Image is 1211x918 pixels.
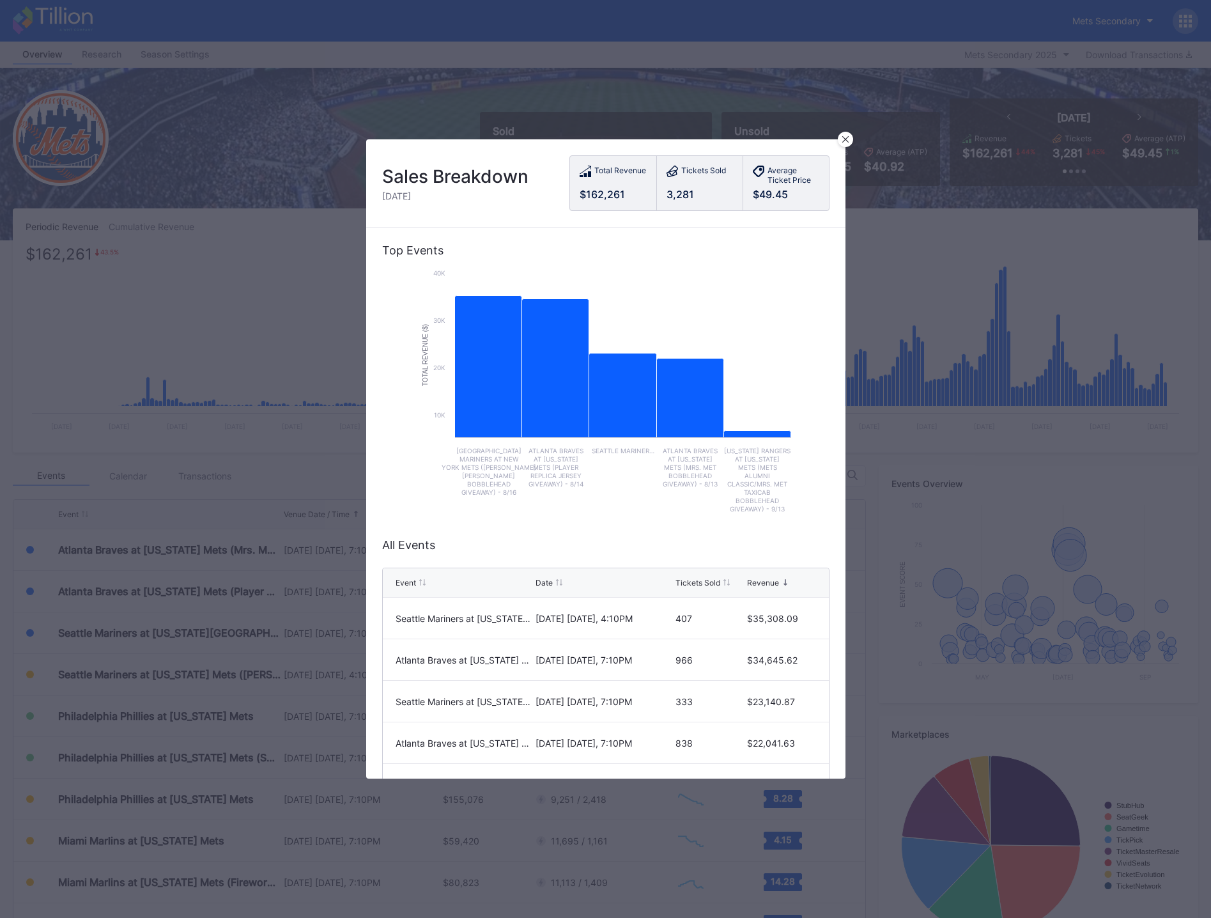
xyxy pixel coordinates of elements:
[382,538,829,552] div: All Events
[434,411,445,419] text: 10k
[422,324,429,386] text: Total Revenue ($)
[433,364,445,371] text: 20k
[753,188,819,201] div: $49.45
[747,655,815,665] div: $34,645.62
[433,269,445,277] text: 40k
[747,738,815,749] div: $22,041.63
[536,578,553,587] div: Date
[396,613,532,624] div: Seattle Mariners at [US_STATE] Mets ([PERSON_NAME] Bobblehead Giveaway)
[382,244,829,257] div: Top Events
[396,578,416,587] div: Event
[396,738,532,749] div: Atlanta Braves at [US_STATE] Mets (Mrs. Met Bobblehead Giveaway)
[675,578,720,587] div: Tickets Sold
[667,188,733,201] div: 3,281
[396,655,532,665] div: Atlanta Braves at [US_STATE] Mets (Player Replica Jersey Giveaway)
[747,613,815,624] div: $35,308.09
[414,267,798,522] svg: Chart title
[536,613,672,624] div: [DATE] [DATE], 4:10PM
[724,447,791,513] text: [US_STATE] Rangers at [US_STATE] Mets (Mets Alumni Classic/Mrs. Met Taxicab Bobblehead Giveaway) ...
[747,696,815,707] div: $23,140.87
[580,188,647,201] div: $162,261
[441,447,536,496] text: [GEOGRAPHIC_DATA] Mariners at New York Mets ([PERSON_NAME] [PERSON_NAME] Bobblehead Giveaway) - 8/16
[675,738,744,749] div: 838
[536,738,672,749] div: [DATE] [DATE], 7:10PM
[382,166,528,187] div: Sales Breakdown
[536,696,672,707] div: [DATE] [DATE], 7:10PM
[594,166,646,179] div: Total Revenue
[433,316,445,324] text: 30k
[396,696,532,707] div: Seattle Mariners at [US_STATE][GEOGRAPHIC_DATA] ([PERSON_NAME][GEOGRAPHIC_DATA] Replica Giveaway/...
[663,447,718,488] text: Atlanta Braves at [US_STATE] Mets (Mrs. Met Bobblehead Giveaway) - 8/13
[528,447,583,488] text: Atlanta Braves at [US_STATE] Mets (Player Replica Jersey Giveaway) - 8/14
[747,578,779,587] div: Revenue
[675,613,744,624] div: 407
[536,655,672,665] div: [DATE] [DATE], 7:10PM
[767,166,819,185] div: Average Ticket Price
[592,447,654,455] text: Seattle Mariner…
[675,696,744,707] div: 333
[382,191,528,201] div: [DATE]
[675,655,744,665] div: 966
[681,166,726,179] div: Tickets Sold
